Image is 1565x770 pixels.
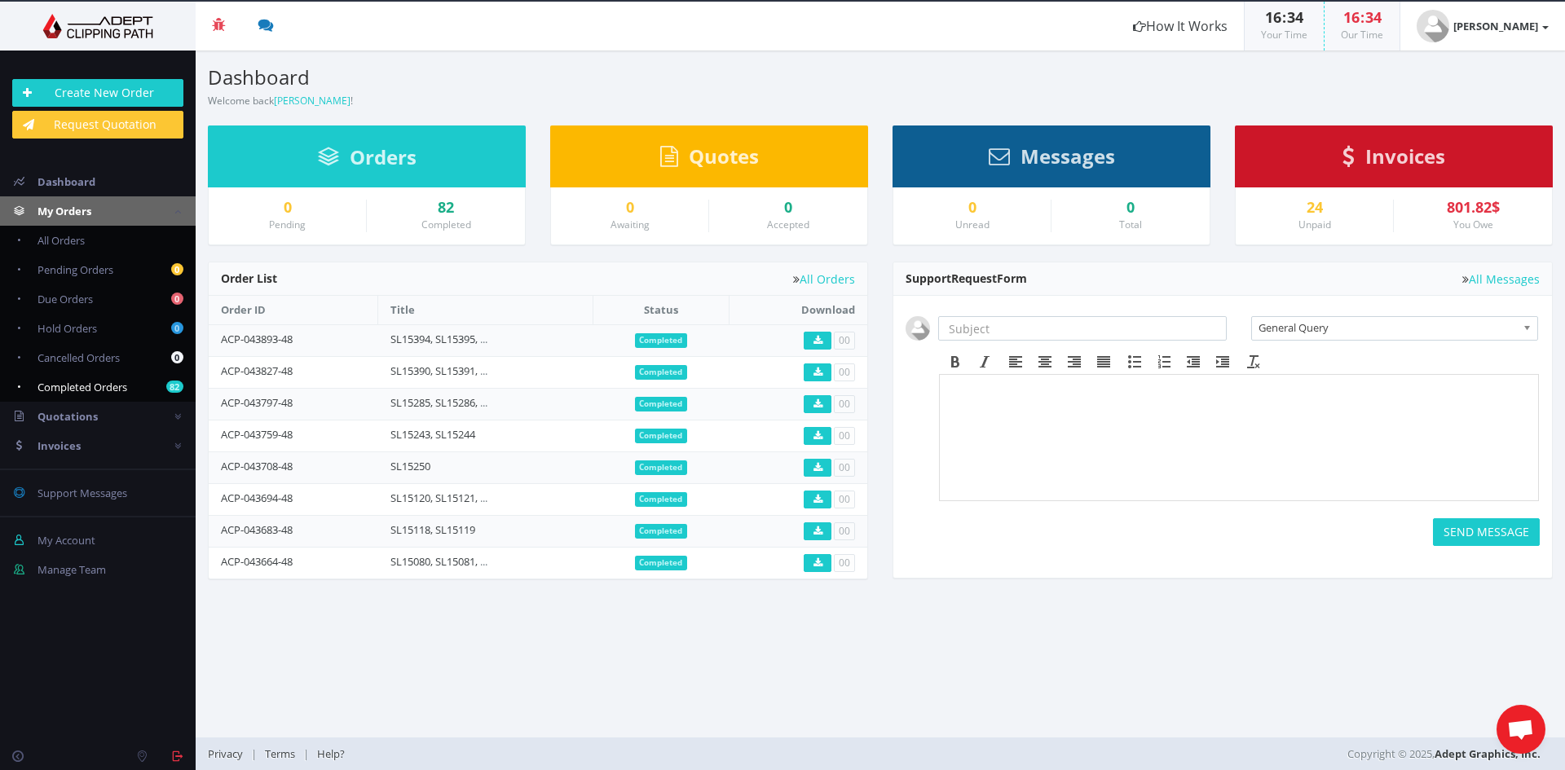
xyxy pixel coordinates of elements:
img: user_default.jpg [1417,10,1449,42]
a: 24 [1248,200,1381,216]
a: SL15080, SL15081, SL15092 [390,554,520,569]
span: All Orders [37,233,85,248]
a: ACP-043664-48 [221,554,293,569]
a: 0 [906,200,1038,216]
div: | | [208,737,1104,770]
div: 82 [379,200,513,216]
span: Completed Orders [37,380,127,394]
span: Order List [221,271,277,286]
div: Increase indent [1208,351,1237,372]
img: user_default.jpg [906,316,930,341]
a: SL15390, SL15391, SL15393 [390,363,520,378]
span: Completed [635,524,688,539]
div: 0 [221,200,354,216]
a: SL15118, SL15119 [390,522,475,537]
div: Clear formatting [1239,351,1268,372]
span: Quotes [689,143,759,169]
span: Completed [635,460,688,475]
div: 801.82$ [1406,200,1540,216]
span: Completed [635,365,688,380]
a: ACP-043893-48 [221,332,293,346]
a: ACP-043694-48 [221,491,293,505]
div: 0 [1064,200,1197,216]
iframe: Rich Text Area. Press ALT-F9 for menu. Press ALT-F10 for toolbar. Press ALT-0 for help [940,375,1538,500]
th: Status [593,296,730,324]
span: Cancelled Orders [37,350,120,365]
a: All Orders [793,273,855,285]
small: Unpaid [1298,218,1331,231]
strong: [PERSON_NAME] [1453,19,1538,33]
span: Completed [635,397,688,411]
span: Messages [1021,143,1115,169]
a: How It Works [1117,2,1244,51]
span: My Account [37,533,95,548]
div: Italic [970,351,999,372]
small: Pending [269,218,306,231]
span: Hold Orders [37,321,97,336]
b: 0 [171,322,183,334]
span: 34 [1287,7,1303,27]
th: Download [729,296,867,324]
div: Aprire la chat [1497,705,1545,754]
span: Support Messages [37,486,127,500]
a: 0 [563,200,696,216]
a: Messages [989,152,1115,167]
span: : [1281,7,1287,27]
span: Support Form [906,271,1027,286]
a: [PERSON_NAME] [274,94,350,108]
img: Adept Graphics [12,14,183,38]
a: Invoices [1342,152,1445,167]
a: ACP-043797-48 [221,395,293,410]
a: SL15250 [390,459,430,473]
span: Invoices [37,438,81,453]
span: Completed [635,556,688,570]
a: SL15243, SL15244 [390,427,475,442]
a: Request Quotation [12,111,183,139]
a: Privacy [208,746,251,761]
a: All Messages [1462,273,1540,285]
div: Align left [1001,351,1030,372]
th: Title [378,296,593,324]
div: Align center [1030,351,1060,372]
a: Adept Graphics, Inc. [1435,746,1541,761]
a: SL15285, SL15286, SL15287 [390,395,520,410]
span: Pending Orders [37,262,113,277]
span: Invoices [1365,143,1445,169]
small: Welcome back ! [208,94,353,108]
small: Awaiting [611,218,650,231]
a: Terms [257,746,303,761]
a: SL15120, SL15121, SL15122 [390,491,520,505]
span: Completed [635,429,688,443]
span: Due Orders [37,292,93,306]
small: Completed [421,218,471,231]
div: Align right [1060,351,1089,372]
a: SL15394, SL15395, SL15396, SL15397 [390,332,565,346]
div: Decrease indent [1179,351,1208,372]
a: Help? [309,746,353,761]
span: General Query [1259,317,1516,338]
th: Order ID [209,296,378,324]
b: 0 [171,351,183,363]
span: 34 [1365,7,1382,27]
b: 82 [166,381,183,393]
span: Manage Team [37,562,106,577]
small: Unread [955,218,990,231]
a: Quotes [660,152,759,167]
small: Accepted [767,218,809,231]
a: ACP-043708-48 [221,459,293,473]
a: 0 [721,200,855,216]
input: Subject [938,316,1227,341]
b: 0 [171,293,183,305]
span: My Orders [37,204,91,218]
span: Dashboard [37,174,95,189]
span: Copyright © 2025, [1347,746,1541,762]
a: [PERSON_NAME] [1400,2,1565,51]
a: ACP-043683-48 [221,522,293,537]
span: Completed [635,492,688,507]
a: Orders [318,153,417,168]
div: Bullet list [1120,351,1149,372]
span: : [1360,7,1365,27]
div: Justify [1089,351,1118,372]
